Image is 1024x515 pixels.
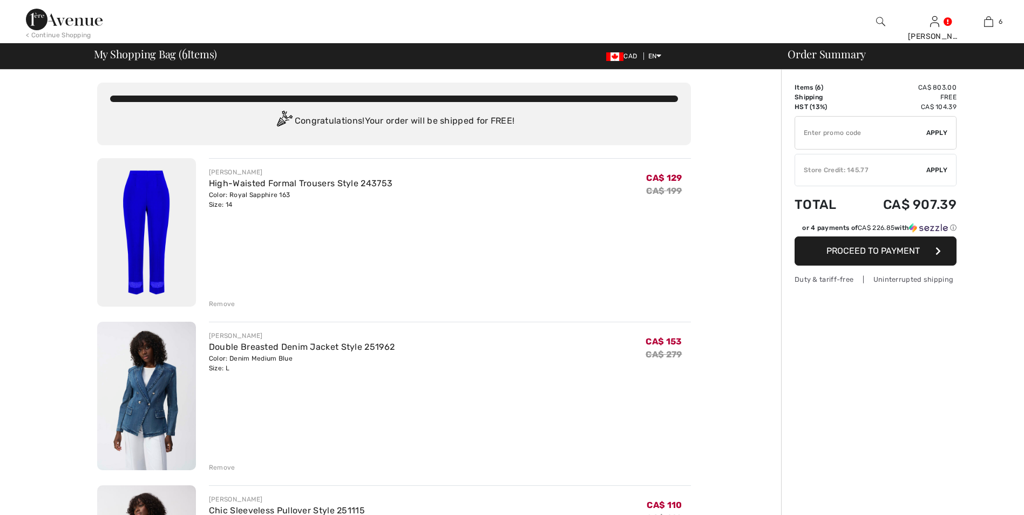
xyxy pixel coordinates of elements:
a: 6 [962,15,1015,28]
img: Double Breasted Denim Jacket Style 251962 [97,322,196,470]
img: 1ère Avenue [26,9,103,30]
input: Promo code [795,117,926,149]
s: CA$ 199 [646,186,682,196]
span: CA$ 129 [646,173,682,183]
span: Proceed to Payment [826,246,920,256]
span: EN [648,52,662,60]
img: Canadian Dollar [606,52,623,61]
td: Items ( ) [795,83,853,92]
a: Double Breasted Denim Jacket Style 251962 [209,342,395,352]
a: Sign In [930,16,939,26]
s: CA$ 279 [646,349,682,360]
button: Proceed to Payment [795,236,957,266]
td: HST (13%) [795,102,853,112]
span: Apply [926,165,948,175]
span: CA$ 110 [647,500,682,510]
div: [PERSON_NAME] [209,167,392,177]
div: Remove [209,463,235,472]
span: CA$ 226.85 [858,224,894,232]
div: Order Summary [775,49,1018,59]
div: [PERSON_NAME] [908,31,961,42]
div: Color: Denim Medium Blue Size: L [209,354,395,373]
img: My Bag [984,15,993,28]
span: Apply [926,128,948,138]
img: Sezzle [909,223,948,233]
td: CA$ 803.00 [853,83,957,92]
div: Congratulations! Your order will be shipped for FREE! [110,111,678,132]
div: < Continue Shopping [26,30,91,40]
div: [PERSON_NAME] [209,331,395,341]
div: Color: Royal Sapphire 163 Size: 14 [209,190,392,209]
span: My Shopping Bag ( Items) [94,49,218,59]
div: or 4 payments of with [802,223,957,233]
span: CA$ 153 [646,336,682,347]
td: CA$ 104.39 [853,102,957,112]
span: 6 [817,84,821,91]
td: Shipping [795,92,853,102]
img: My Info [930,15,939,28]
img: High-Waisted Formal Trousers Style 243753 [97,158,196,307]
div: Remove [209,299,235,309]
img: search the website [876,15,885,28]
span: 6 [182,46,187,60]
img: Congratulation2.svg [273,111,295,132]
div: or 4 payments ofCA$ 226.85withSezzle Click to learn more about Sezzle [795,223,957,236]
span: CAD [606,52,641,60]
td: Free [853,92,957,102]
a: High-Waisted Formal Trousers Style 243753 [209,178,392,188]
div: Duty & tariff-free | Uninterrupted shipping [795,274,957,284]
td: CA$ 907.39 [853,186,957,223]
div: [PERSON_NAME] [209,494,365,504]
td: Total [795,186,853,223]
div: Store Credit: 145.77 [795,165,926,175]
span: 6 [999,17,1002,26]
